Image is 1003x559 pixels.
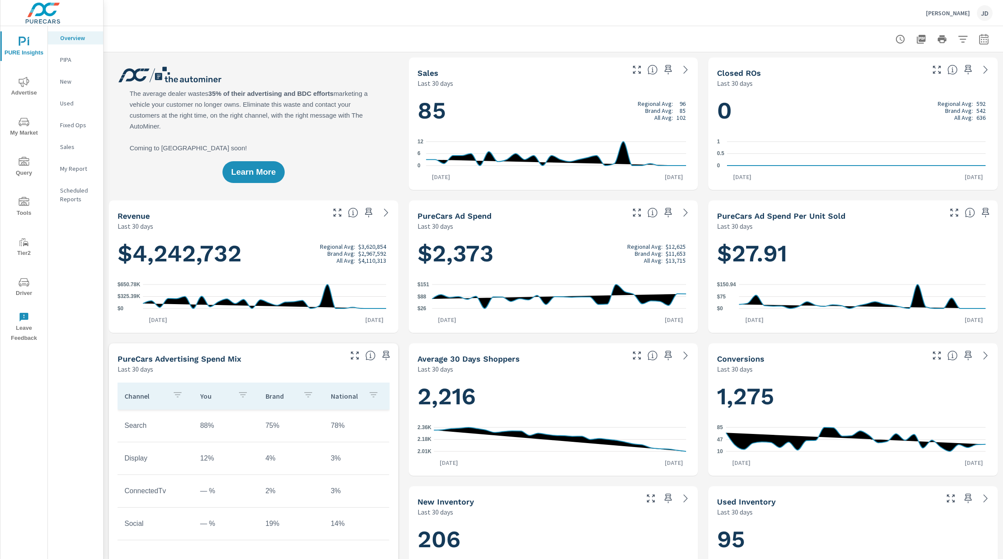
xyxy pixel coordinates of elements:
text: $650.78K [118,281,140,288]
p: 636 [976,114,986,121]
button: Select Date Range [975,30,993,48]
p: [DATE] [959,315,989,324]
p: 102 [677,114,686,121]
text: 6 [417,151,421,157]
p: Last 30 days [118,364,153,374]
h1: 0 [717,96,989,125]
a: See more details in report [679,63,693,77]
a: See more details in report [979,63,993,77]
text: $75 [717,294,726,300]
span: A rolling 30 day total of daily Shoppers on the dealership website, averaged over the selected da... [647,350,658,361]
p: Last 30 days [717,364,753,374]
p: $12,625 [666,243,686,250]
p: $13,715 [666,257,686,264]
span: Save this to your personalized report [379,349,393,363]
p: All Avg: [954,114,973,121]
button: Make Fullscreen [630,206,644,220]
h1: 1,275 [717,382,989,411]
button: Make Fullscreen [630,63,644,77]
button: Make Fullscreen [930,349,944,363]
div: Overview [48,31,103,44]
td: 14% [324,513,389,535]
div: New [48,75,103,88]
h1: 85 [417,96,690,125]
p: [DATE] [739,315,770,324]
span: Average cost of advertising per each vehicle sold at the dealer over the selected date range. The... [965,207,975,218]
span: Query [3,157,45,178]
span: Learn More [231,168,276,176]
div: Scheduled Reports [48,184,103,206]
h1: $4,242,732 [118,239,390,268]
p: [DATE] [659,458,689,467]
button: Learn More [222,161,284,183]
text: $151 [417,281,429,288]
div: Sales [48,140,103,153]
td: 3% [324,447,389,469]
td: Display [118,447,193,469]
span: Save this to your personalized report [961,491,975,505]
p: Fixed Ops [60,121,96,129]
p: [DATE] [659,173,689,181]
p: Last 30 days [417,507,453,517]
h5: PureCars Ad Spend Per Unit Sold [717,211,845,220]
td: Social [118,513,193,535]
span: PURE Insights [3,37,45,58]
h1: 206 [417,525,690,554]
h5: Used Inventory [717,497,776,506]
span: Save this to your personalized report [661,349,675,363]
p: 592 [976,100,986,107]
button: Apply Filters [954,30,972,48]
p: All Avg: [337,257,355,264]
p: Last 30 days [717,221,753,231]
p: 85 [680,107,686,114]
p: Channel [125,392,165,400]
td: 78% [324,415,389,437]
span: My Market [3,117,45,138]
p: Sales [60,142,96,151]
span: The number of dealer-specified goals completed by a visitor. [Source: This data is provided by th... [947,350,958,361]
div: nav menu [0,26,47,347]
text: 1 [717,139,720,145]
button: Make Fullscreen [944,491,958,505]
text: 2.01K [417,448,431,454]
button: Make Fullscreen [947,206,961,220]
p: [DATE] [143,315,173,324]
p: [DATE] [359,315,390,324]
p: [PERSON_NAME] [926,9,970,17]
text: 0 [417,163,421,169]
p: All Avg: [644,257,663,264]
a: See more details in report [979,491,993,505]
td: 88% [193,415,259,437]
a: See more details in report [679,349,693,363]
p: National [331,392,361,400]
text: 47 [717,437,723,443]
a: See more details in report [679,491,693,505]
a: See more details in report [679,206,693,220]
p: [DATE] [434,458,464,467]
h1: 95 [717,525,989,554]
h5: Closed ROs [717,68,761,78]
button: Make Fullscreen [930,63,944,77]
h5: Average 30 Days Shoppers [417,354,520,363]
p: Brand Avg: [327,250,355,257]
p: 542 [976,107,986,114]
p: Last 30 days [417,221,453,231]
p: [DATE] [959,173,989,181]
p: PIPA [60,55,96,64]
span: Tier2 [3,237,45,258]
button: Make Fullscreen [630,349,644,363]
span: Save this to your personalized report [661,63,675,77]
td: Search [118,415,193,437]
p: [DATE] [432,315,462,324]
h5: Conversions [717,354,764,363]
span: Driver [3,277,45,298]
p: Regional Avg: [627,243,663,250]
p: $11,653 [666,250,686,257]
p: You [200,392,231,400]
div: Used [48,97,103,110]
text: 2.18K [417,436,431,442]
h5: New Inventory [417,497,474,506]
p: Brand [266,392,296,400]
text: 0 [717,163,720,169]
text: $0 [118,305,124,312]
